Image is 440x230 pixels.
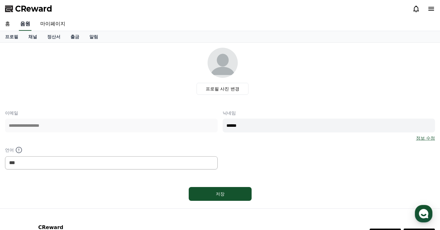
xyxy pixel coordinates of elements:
img: profile_image [208,48,238,78]
label: 프로필 사진 변경 [197,83,248,95]
a: 출금 [65,31,84,42]
span: 홈 [20,187,24,192]
button: 저장 [189,187,252,201]
a: 음원 [19,18,31,31]
a: 정보 수정 [416,135,435,141]
span: 설정 [97,187,105,192]
a: CReward [5,4,52,14]
a: 대화 [42,178,81,194]
a: 설정 [81,178,121,194]
a: 정산서 [42,31,65,42]
p: 언어 [5,146,218,154]
a: 알림 [84,31,103,42]
p: 닉네임 [223,110,435,116]
div: 저장 [201,191,239,197]
a: 홈 [2,178,42,194]
span: 대화 [58,188,65,193]
a: 마이페이지 [35,18,70,31]
span: CReward [15,4,52,14]
p: 이메일 [5,110,218,116]
a: 채널 [23,31,42,42]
